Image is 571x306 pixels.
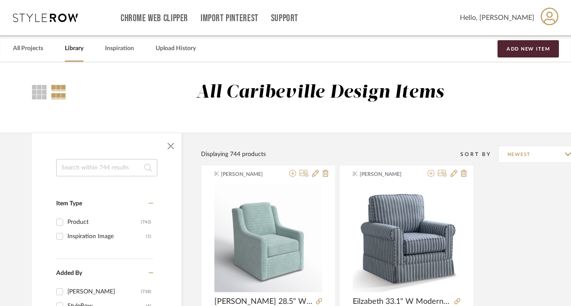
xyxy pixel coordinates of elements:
[201,15,258,22] a: Import Pinterest
[65,43,83,54] a: Library
[271,15,298,22] a: Support
[67,229,146,243] div: Inspiration Image
[156,43,196,54] a: Upload History
[121,15,188,22] a: Chrome Web Clipper
[214,185,322,292] img: Moshier 28.5" W Polyester Swivel Armchair
[67,215,141,229] div: Product
[105,43,134,54] a: Inspiration
[162,137,179,155] button: Close
[141,285,151,299] div: (738)
[196,82,444,104] div: All Caribeville Design Items
[13,43,43,54] a: All Projects
[146,229,151,243] div: (1)
[141,215,151,229] div: (743)
[67,285,141,299] div: [PERSON_NAME]
[221,170,275,178] span: [PERSON_NAME]
[360,170,414,178] span: [PERSON_NAME]
[460,150,498,159] div: Sort By
[498,40,559,57] button: Add New Item
[460,13,534,23] span: Hello, [PERSON_NAME]
[201,150,266,159] div: Displaying 744 products
[353,185,460,292] img: Eilzabeth 33.1" W Modern Soft Wide Upholstered Striped Swivel Arm Accent Chair (Set of 2)
[56,270,82,276] span: Added By
[56,159,157,176] input: Search within 744 results
[56,201,82,207] span: Item Type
